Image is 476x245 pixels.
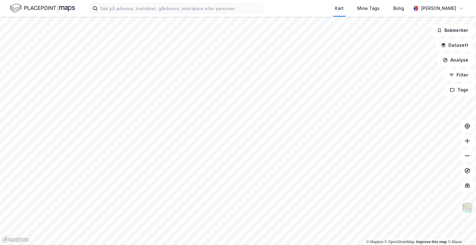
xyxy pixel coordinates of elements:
[445,84,474,96] button: Tags
[335,5,344,12] div: Kart
[385,240,415,244] a: OpenStreetMap
[416,240,447,244] a: Improve this map
[98,4,263,13] input: Søk på adresse, matrikkel, gårdeiere, leietakere eller personer
[436,39,474,51] button: Datasett
[432,24,474,37] button: Bokmerker
[366,240,383,244] a: Mapbox
[357,5,380,12] div: Mine Tags
[2,236,29,243] a: Mapbox homepage
[393,5,404,12] div: Bolig
[445,215,476,245] iframe: Chat Widget
[438,54,474,66] button: Analyse
[10,3,75,14] img: logo.f888ab2527a4732fd821a326f86c7f29.svg
[444,69,474,81] button: Filter
[421,5,456,12] div: [PERSON_NAME]
[461,202,473,214] img: Z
